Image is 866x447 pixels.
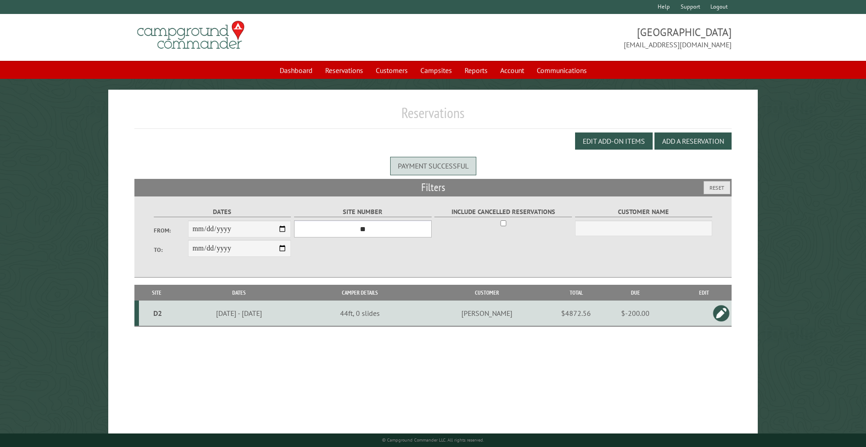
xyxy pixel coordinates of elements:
div: Payment successful [390,157,476,175]
th: Customer [416,285,558,301]
a: Account [495,62,530,79]
th: Due [594,285,677,301]
div: [DATE] - [DATE] [176,309,302,318]
label: From: [154,226,188,235]
h1: Reservations [134,104,732,129]
a: Communications [531,62,592,79]
th: Dates [175,285,304,301]
label: Customer Name [575,207,713,217]
img: Campground Commander [134,18,247,53]
small: © Campground Commander LLC. All rights reserved. [382,437,484,443]
td: $4872.56 [558,301,594,326]
th: Camper Details [304,285,416,301]
th: Site [139,285,175,301]
a: Dashboard [274,62,318,79]
td: $-200.00 [594,301,677,326]
a: Reservations [320,62,369,79]
label: Site Number [294,207,432,217]
th: Edit [677,285,732,301]
h2: Filters [134,179,732,196]
label: Dates [154,207,291,217]
label: Include Cancelled Reservations [434,207,572,217]
button: Edit Add-on Items [575,132,653,150]
span: [GEOGRAPHIC_DATA] [EMAIL_ADDRESS][DOMAIN_NAME] [433,25,732,50]
button: Reset [704,181,730,194]
td: [PERSON_NAME] [416,301,558,326]
a: Campsites [415,62,457,79]
a: Reports [459,62,493,79]
a: Customers [370,62,413,79]
label: To: [154,246,188,254]
div: D2 [143,309,173,318]
th: Total [558,285,594,301]
button: Add a Reservation [654,132,732,150]
td: 44ft, 0 slides [304,301,416,326]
